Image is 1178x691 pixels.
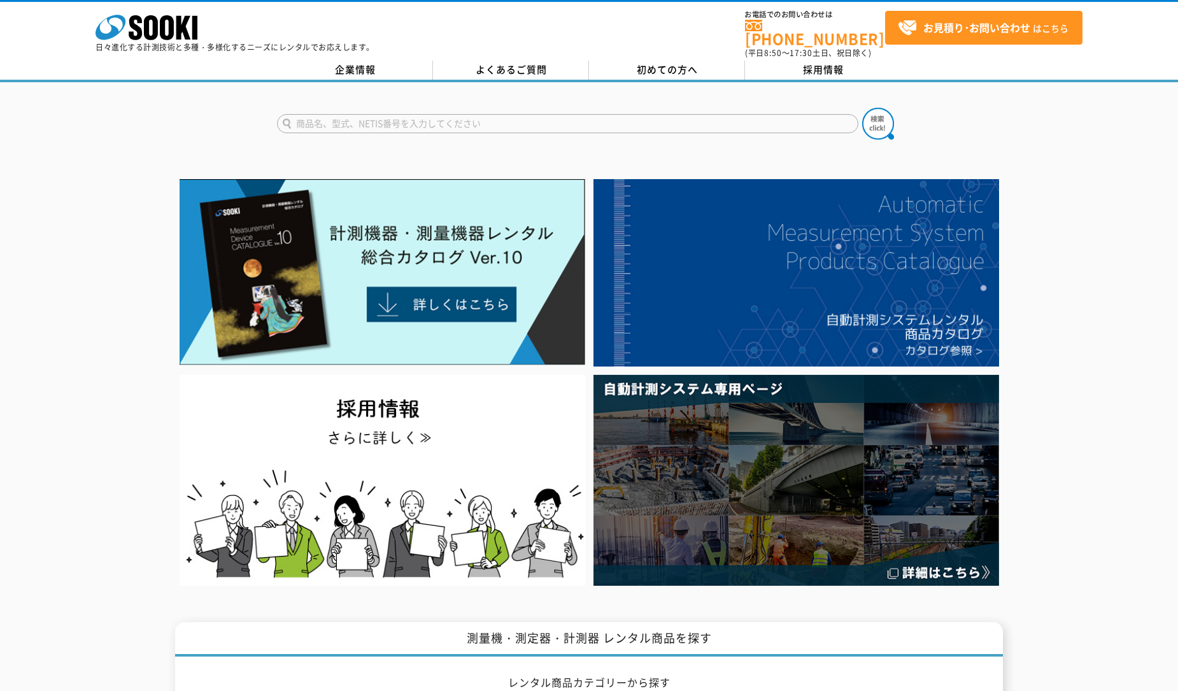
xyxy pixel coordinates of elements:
[745,20,885,46] a: [PHONE_NUMBER]
[180,375,585,586] img: SOOKI recruit
[589,61,745,80] a: 初めての方へ
[745,61,901,80] a: 採用情報
[593,375,999,586] img: 自動計測システム専用ページ
[175,622,1003,657] h1: 測量機・測定器・計測器 レンタル商品を探す
[637,62,698,76] span: 初めての方へ
[433,61,589,80] a: よくあるご質問
[277,61,433,80] a: 企業情報
[277,114,858,133] input: 商品名、型式、NETIS番号を入力してください
[790,47,813,59] span: 17:30
[885,11,1082,45] a: お見積り･お問い合わせはこちら
[593,179,999,367] img: 自動計測システムカタログ
[923,20,1030,35] strong: お見積り･お問い合わせ
[764,47,782,59] span: 8:50
[862,108,894,140] img: btn_search.png
[180,179,585,365] img: Catalog Ver10
[216,676,962,689] h2: レンタル商品カテゴリーから探す
[745,11,885,18] span: お電話でのお問い合わせは
[96,43,374,51] p: 日々進化する計測技術と多種・多様化するニーズにレンタルでお応えします。
[745,47,871,59] span: (平日 ～ 土日、祝日除く)
[898,18,1068,38] span: はこちら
